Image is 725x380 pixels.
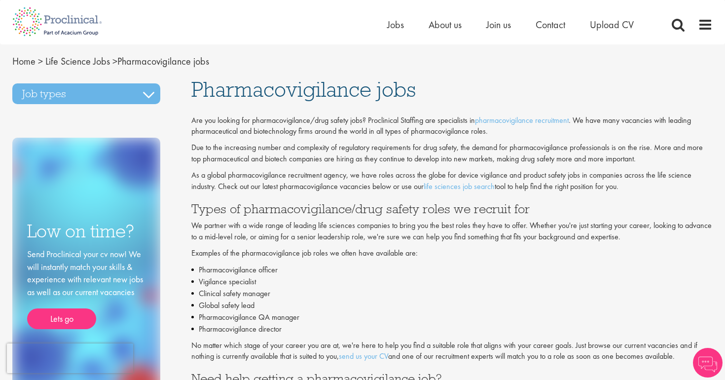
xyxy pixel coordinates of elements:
img: Chatbot [693,348,723,378]
a: breadcrumb link to Home [12,55,36,68]
iframe: reCAPTCHA [7,343,133,373]
p: Are you looking for pharmacovigilance/drug safety jobs? Proclinical Staffing are specialists in .... [191,115,713,138]
h3: Job types [12,83,160,104]
p: As a global pharmacovigilance recruitment agency, we have roles across the globe for device vigil... [191,170,713,192]
li: Clinical safety manager [191,288,713,300]
a: pharmacovigilance recruitment [475,115,569,125]
h3: Low on time? [27,222,145,241]
a: Lets go [27,308,96,329]
a: Contact [536,18,565,31]
li: Vigilance specialist [191,276,713,288]
li: Global safety lead [191,300,713,311]
a: Upload CV [590,18,634,31]
li: Pharmacovigilance QA manager [191,311,713,323]
li: Pharmacovigilance officer [191,264,713,276]
div: Send Proclinical your cv now! We will instantly match your skills & experience with relevant new ... [27,248,145,329]
p: No matter which stage of your career you are at, we're here to help you find a suitable role that... [191,340,713,363]
a: send us your CV [339,351,388,361]
p: We partner with a wide range of leading life sciences companies to bring you the best roles they ... [191,220,713,243]
span: Pharmacovigilance jobs [191,76,416,103]
a: Join us [486,18,511,31]
span: Pharmacovigilance jobs [12,55,209,68]
p: Examples of the pharmacovigilance job roles we often have available are: [191,248,713,259]
a: life sciences job search [424,181,495,191]
h3: Types of pharmacovigilance/drug safety roles we recruit for [191,202,713,215]
a: About us [429,18,462,31]
p: Due to the increasing number and complexity of regulatory requirements for drug safety, the deman... [191,142,713,165]
li: Pharmacovigilance director [191,323,713,335]
span: > [38,55,43,68]
a: Jobs [387,18,404,31]
span: > [112,55,117,68]
a: breadcrumb link to Life Science Jobs [45,55,110,68]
